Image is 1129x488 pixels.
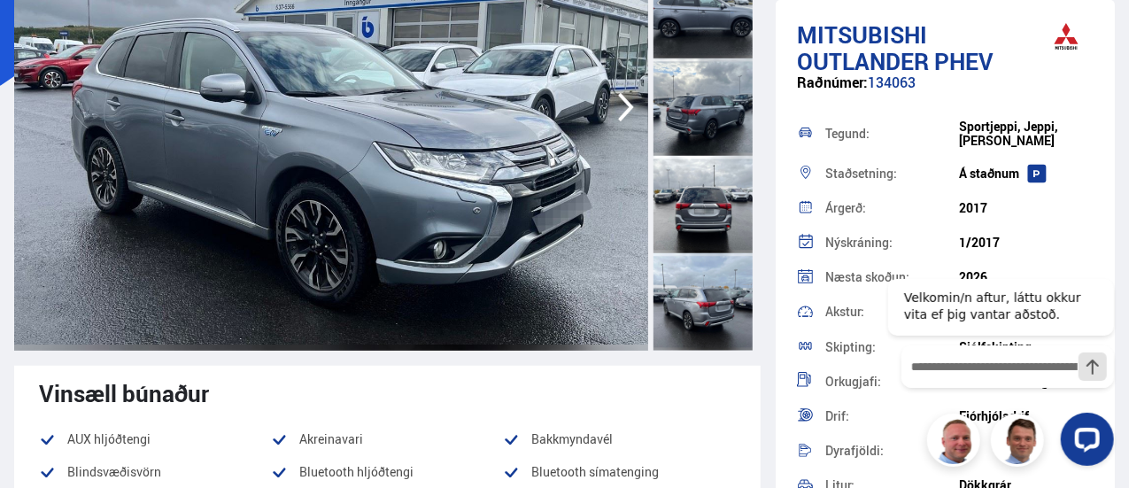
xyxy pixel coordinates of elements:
img: brand logo [1031,9,1102,64]
div: Staðsetning: [825,167,960,180]
li: Akreinavari [271,429,503,450]
div: Akstur: [825,306,960,318]
div: Skipting: [825,341,960,353]
div: 134063 [797,74,1094,109]
li: Blindsvæðisvörn [39,461,271,483]
iframe: LiveChat chat widget [874,247,1121,480]
li: Bluetooth símatenging [503,461,735,483]
span: Raðnúmer: [797,73,868,92]
div: 1/2017 [959,236,1094,250]
div: Dyrafjöldi: [825,445,960,457]
li: Bluetooth hljóðtengi [271,461,503,483]
div: Orkugjafi: [825,376,960,388]
div: Næsta skoðun: [825,271,960,283]
li: AUX hljóðtengi [39,429,271,450]
div: Sportjeppi, Jeppi, [PERSON_NAME] [959,120,1094,148]
div: Nýskráning: [825,236,960,249]
div: Drif: [825,410,960,422]
div: Á staðnum [959,167,1094,181]
div: 2017 [959,201,1094,215]
div: Árgerð: [825,202,960,214]
span: Mitsubishi [797,19,927,50]
div: Vinsæll búnaður [39,380,736,407]
div: Tegund: [825,128,960,140]
li: Bakkmyndavél [503,429,735,450]
span: Outlander PHEV [797,45,994,77]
